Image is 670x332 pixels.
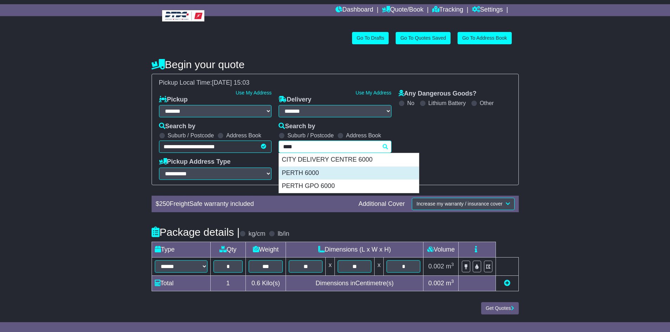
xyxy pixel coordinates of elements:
[356,90,391,96] a: Use My Address
[428,100,466,106] label: Lithium Battery
[279,153,419,167] div: CITY DELIVERY CENTRE 6000
[375,257,384,275] td: x
[287,132,334,139] label: Suburb / Postcode
[326,257,335,275] td: x
[152,242,210,257] td: Type
[245,242,286,257] td: Weight
[416,201,502,207] span: Increase my warranty / insurance cover
[407,100,414,106] label: No
[481,302,519,314] button: Get Quotes
[210,275,245,291] td: 1
[355,200,408,208] div: Additional Cover
[428,263,444,270] span: 0.002
[428,280,444,287] span: 0.002
[423,242,459,257] td: Volume
[382,4,423,16] a: Quote/Book
[504,280,510,287] a: Add new item
[245,275,286,291] td: Kilo(s)
[226,132,261,139] label: Address Book
[168,132,214,139] label: Suburb / Postcode
[286,275,423,291] td: Dimensions in Centimetre(s)
[458,32,511,44] a: Go To Address Book
[446,263,454,270] span: m
[336,4,373,16] a: Dashboard
[152,226,240,238] h4: Package details |
[251,280,260,287] span: 0.6
[210,242,245,257] td: Qty
[480,100,494,106] label: Other
[412,198,514,210] button: Increase my warranty / insurance cover
[279,123,315,130] label: Search by
[159,123,196,130] label: Search by
[352,32,389,44] a: Go To Drafts
[279,96,311,104] label: Delivery
[152,59,519,70] h4: Begin your quote
[277,230,289,238] label: lb/in
[346,132,381,139] label: Address Book
[451,279,454,284] sup: 3
[432,4,463,16] a: Tracking
[236,90,272,96] a: Use My Address
[152,275,210,291] td: Total
[398,90,477,98] label: Any Dangerous Goods?
[279,180,419,193] div: PERTH GPO 6000
[451,262,454,267] sup: 3
[279,167,419,180] div: PERTH 6000
[155,79,515,87] div: Pickup Local Time:
[286,242,423,257] td: Dimensions (L x W x H)
[472,4,503,16] a: Settings
[159,158,231,166] label: Pickup Address Type
[159,96,188,104] label: Pickup
[248,230,265,238] label: kg/cm
[152,200,355,208] div: $ FreightSafe warranty included
[159,200,170,207] span: 250
[446,280,454,287] span: m
[212,79,250,86] span: [DATE] 15:03
[396,32,451,44] a: Go To Quotes Saved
